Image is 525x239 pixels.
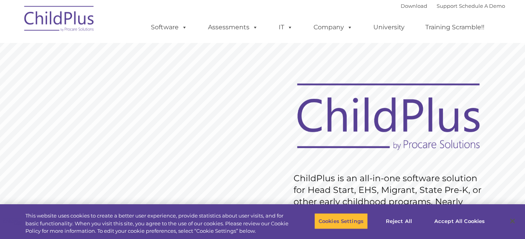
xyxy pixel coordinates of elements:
[271,20,301,35] a: IT
[504,212,521,230] button: Close
[437,3,457,9] a: Support
[314,213,368,229] button: Cookies Settings
[417,20,492,35] a: Training Scramble!!
[459,3,505,9] a: Schedule A Demo
[306,20,360,35] a: Company
[366,20,412,35] a: University
[20,0,99,39] img: ChildPlus by Procare Solutions
[200,20,266,35] a: Assessments
[401,3,505,9] font: |
[401,3,427,9] a: Download
[430,213,489,229] button: Accept All Cookies
[374,213,423,229] button: Reject All
[25,212,289,235] div: This website uses cookies to create a better user experience, provide statistics about user visit...
[143,20,195,35] a: Software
